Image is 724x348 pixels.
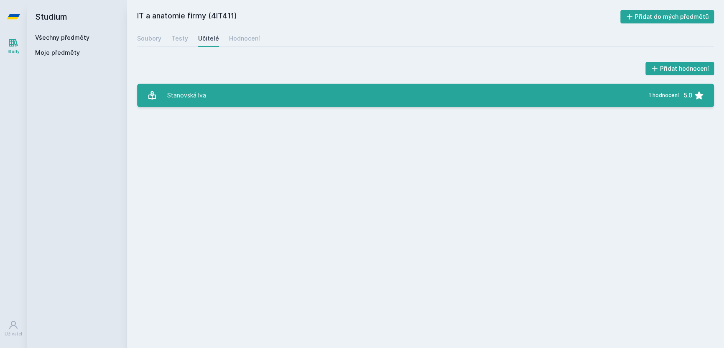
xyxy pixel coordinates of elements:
[5,331,22,337] div: Uživatel
[137,84,714,107] a: Stanovská Iva 1 hodnocení 5.0
[137,10,620,23] h2: IT a anatomie firmy (4IT411)
[198,34,219,43] div: Učitelé
[229,34,260,43] div: Hodnocení
[229,30,260,47] a: Hodnocení
[649,92,679,99] div: 1 hodnocení
[645,62,714,75] button: Přidat hodnocení
[171,34,188,43] div: Testy
[2,316,25,341] a: Uživatel
[167,87,206,104] div: Stanovská Iva
[171,30,188,47] a: Testy
[684,87,692,104] div: 5.0
[2,33,25,59] a: Study
[137,34,161,43] div: Soubory
[35,34,89,41] a: Všechny předměty
[35,49,80,57] span: Moje předměty
[137,30,161,47] a: Soubory
[8,49,20,55] div: Study
[198,30,219,47] a: Učitelé
[620,10,714,23] button: Přidat do mých předmětů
